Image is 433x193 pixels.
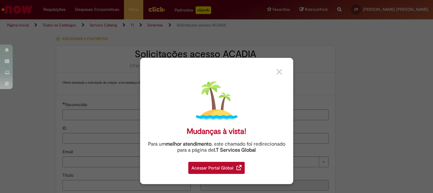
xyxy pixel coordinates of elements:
[188,158,245,174] a: Acessar Portal Global
[214,143,256,153] a: I.T Services Global
[187,127,246,136] div: Mudanças à vista!
[188,162,245,174] div: Acessar Portal Global
[276,69,282,75] img: close_button_grey.png
[236,165,242,170] img: redirect_link.png
[196,80,237,121] img: island.png
[166,141,211,147] strong: melhor atendimento
[145,141,288,153] div: Para um , este chamado foi redirecionado para a página de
